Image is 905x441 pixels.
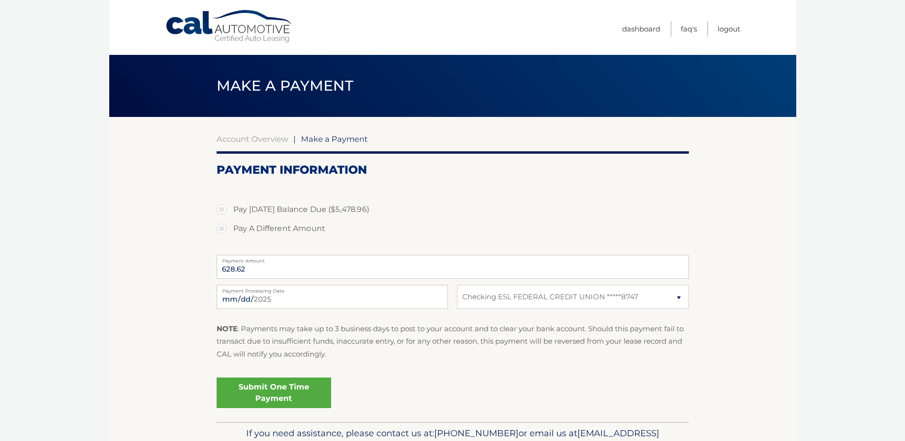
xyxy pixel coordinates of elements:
input: Payment Date [217,285,448,309]
a: Submit One Time Payment [217,378,331,408]
p: : Payments may take up to 3 business days to post to your account and to clear your bank account.... [217,323,689,360]
a: Account Overview [217,134,288,144]
span: | [293,134,296,144]
a: Dashboard [622,21,660,37]
a: FAQ's [681,21,697,37]
span: Make a Payment [301,134,368,144]
a: Logout [718,21,740,37]
label: Pay A Different Amount [217,219,689,238]
h2: Payment Information [217,163,689,177]
input: Payment Amount [217,255,689,279]
label: Payment Amount [217,255,689,262]
strong: NOTE [217,324,238,333]
a: Cal Automotive [165,10,294,43]
label: Payment Processing Date [217,285,448,293]
label: Pay [DATE] Balance Due ($5,478.96) [217,200,689,219]
span: Make a Payment [217,77,354,94]
span: [PHONE_NUMBER] [434,428,519,439]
